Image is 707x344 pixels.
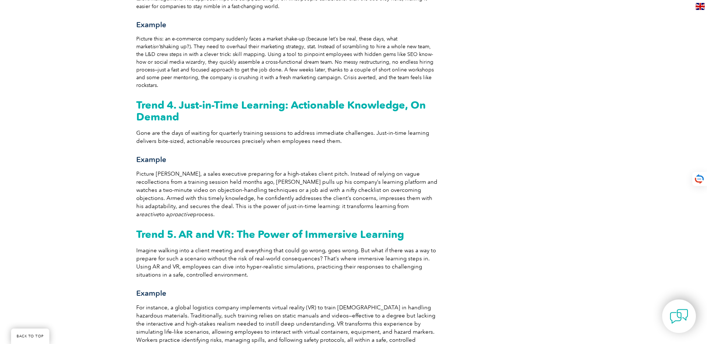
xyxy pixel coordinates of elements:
span: Gone are the days of waiting for quarterly training sessions to address immediate challenges. Jus... [136,130,429,144]
span: Picture [PERSON_NAME], a sales executive preparing for a high-stakes client pitch. Instead of rel... [136,171,437,218]
span: Example [136,20,166,29]
strong: Trend 4. Just-in-Time Learning: Actionable Knowledge, On Demand [136,99,426,123]
span: Example [136,289,166,298]
span: Example [136,155,166,164]
em: reactive [139,211,159,218]
span: Imagine walking into a client meeting and everything that could go wrong, goes wrong. But what if... [136,247,436,278]
img: contact-chat.png [670,307,688,326]
em: isn’t [152,43,161,50]
a: BACK TO TOP [11,329,49,344]
em: proactive [169,211,193,218]
img: en [696,3,705,10]
div: Picture this: an e-commerce company suddenly faces a market shake-up (because let’s be real, thes... [136,35,438,89]
strong: Trend 5. AR and VR: The Power of Immersive Learning [136,228,404,241]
